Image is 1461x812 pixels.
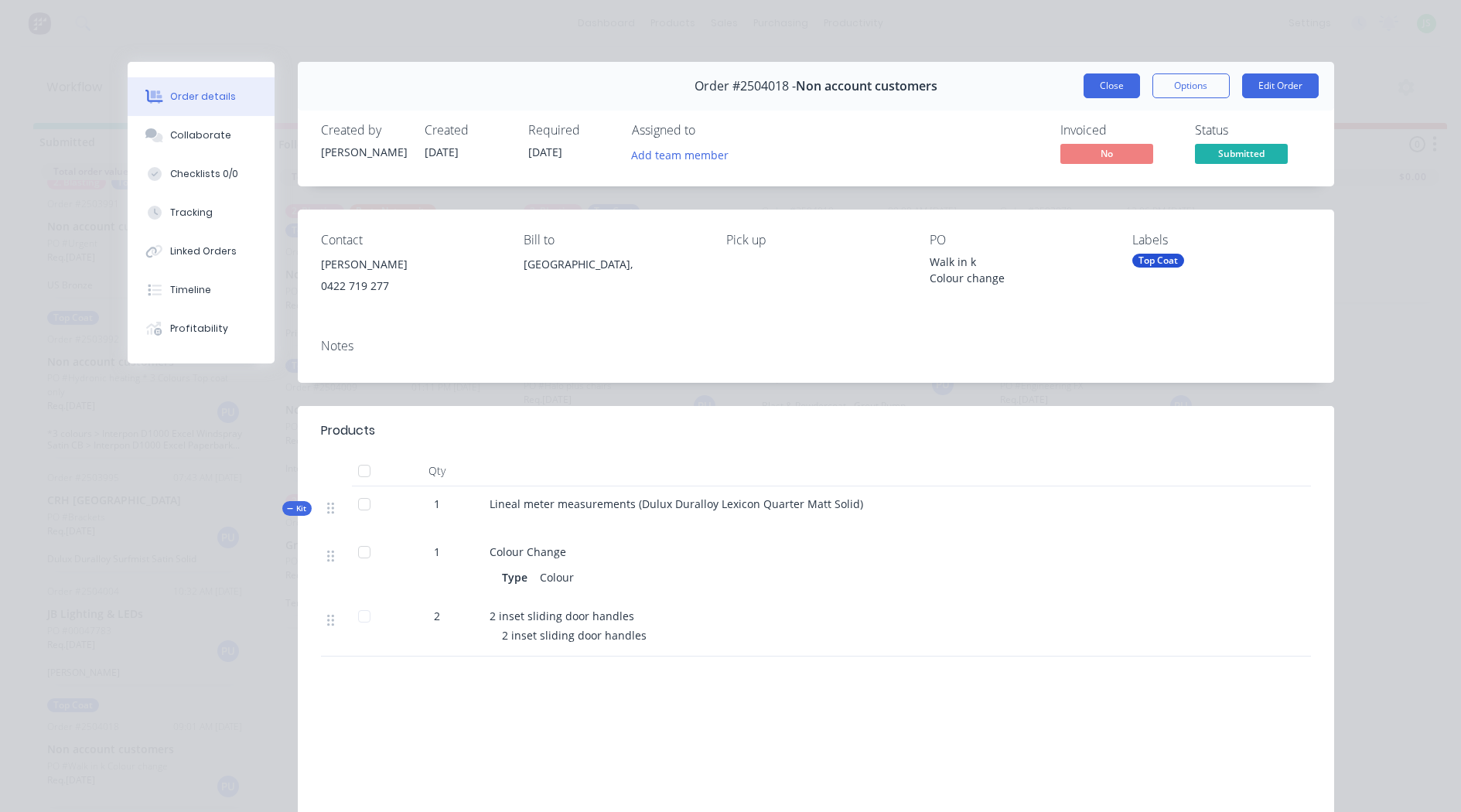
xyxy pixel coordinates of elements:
div: Qty [391,455,483,486]
div: Assigned to [632,123,787,138]
button: Linked Orders [128,232,275,271]
button: Add team member [623,144,736,165]
span: No [1060,144,1153,163]
div: [PERSON_NAME] [321,254,499,275]
span: Kit [287,503,307,514]
span: 2 [434,608,440,624]
span: Colour Change [490,544,566,559]
div: PO [930,233,1108,247]
div: Timeline [170,283,211,297]
span: [DATE] [425,145,459,159]
div: [PERSON_NAME] [321,144,406,160]
div: Required [528,123,613,138]
div: Colour [534,566,580,589]
span: Lineal meter measurements (Dulux Duralloy Lexicon Quarter Matt Solid) [490,496,863,511]
button: Timeline [128,271,275,309]
button: Collaborate [128,116,275,155]
span: Order #2504018 - [695,79,796,94]
button: Tracking [128,193,275,232]
div: Created by [321,123,406,138]
span: 2 inset sliding door handles [490,609,634,623]
button: Profitability [128,309,275,348]
div: [GEOGRAPHIC_DATA], [524,254,701,275]
button: Submitted [1195,144,1288,167]
div: Status [1195,123,1311,138]
div: [PERSON_NAME]0422 719 277 [321,254,499,303]
div: Type [502,566,534,589]
div: Tracking [170,206,213,220]
span: 1 [434,544,440,560]
div: Profitability [170,322,228,336]
span: Non account customers [796,79,937,94]
div: [GEOGRAPHIC_DATA], [524,254,701,303]
button: Checklists 0/0 [128,155,275,193]
span: 1 [434,496,440,512]
div: Notes [321,339,1311,353]
div: Created [425,123,510,138]
div: Invoiced [1060,123,1176,138]
div: Bill to [524,233,701,247]
div: 0422 719 277 [321,275,499,297]
div: Kit [282,501,312,516]
div: Contact [321,233,499,247]
div: Top Coat [1132,254,1184,268]
span: 2 inset sliding door handles [502,628,647,643]
div: Linked Orders [170,244,237,258]
button: Close [1084,73,1140,98]
span: Submitted [1195,144,1288,163]
span: [DATE] [528,145,562,159]
div: Pick up [726,233,904,247]
div: Collaborate [170,128,231,142]
button: Options [1152,73,1230,98]
div: Order details [170,90,236,104]
div: Labels [1132,233,1310,247]
div: Checklists 0/0 [170,167,238,181]
div: Products [321,421,375,440]
button: Order details [128,77,275,116]
div: Walk in k Colour change [930,254,1108,286]
button: Edit Order [1242,73,1319,98]
button: Add team member [632,144,737,165]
